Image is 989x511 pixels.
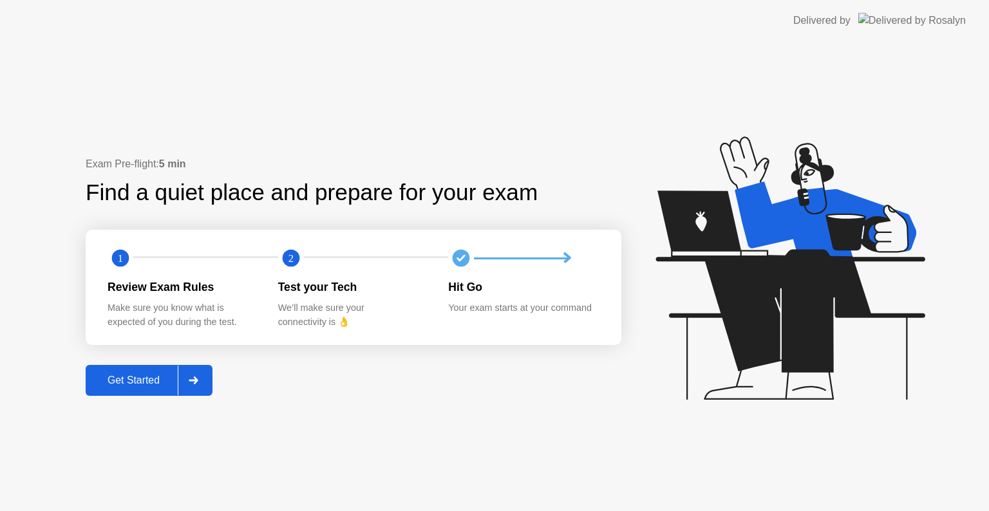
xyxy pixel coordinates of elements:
[86,176,540,210] div: Find a quiet place and prepare for your exam
[89,375,178,386] div: Get Started
[118,252,123,265] text: 1
[448,279,598,295] div: Hit Go
[86,156,621,172] div: Exam Pre-flight:
[278,279,428,295] div: Test your Tech
[858,13,966,28] img: Delivered by Rosalyn
[278,301,428,329] div: We’ll make sure your connectivity is 👌
[108,301,258,329] div: Make sure you know what is expected of you during the test.
[448,301,598,315] div: Your exam starts at your command
[793,13,851,28] div: Delivered by
[108,279,258,295] div: Review Exam Rules
[288,252,294,265] text: 2
[86,365,212,396] button: Get Started
[159,158,186,169] b: 5 min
